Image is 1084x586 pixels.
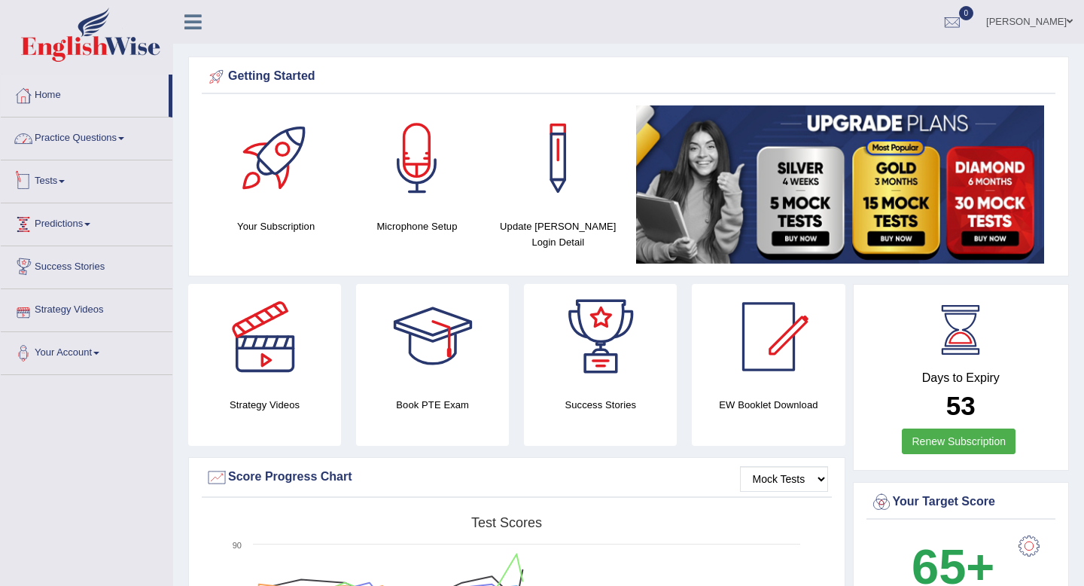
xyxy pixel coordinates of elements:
[902,429,1015,454] a: Renew Subscription
[636,105,1044,264] img: small5.jpg
[1,160,172,198] a: Tests
[1,75,169,112] a: Home
[233,541,242,550] text: 90
[1,203,172,241] a: Predictions
[959,6,974,20] span: 0
[870,371,1052,385] h4: Days to Expiry
[471,515,542,530] tspan: Test scores
[354,218,480,234] h4: Microphone Setup
[206,66,1052,88] div: Getting Started
[356,397,509,413] h4: Book PTE Exam
[946,391,976,420] b: 53
[1,332,172,370] a: Your Account
[1,289,172,327] a: Strategy Videos
[213,218,339,234] h4: Your Subscription
[1,246,172,284] a: Success Stories
[495,218,621,250] h4: Update [PERSON_NAME] Login Detail
[870,491,1052,514] div: Your Target Score
[524,397,677,413] h4: Success Stories
[1,118,172,155] a: Practice Questions
[206,466,828,489] div: Score Progress Chart
[188,397,341,413] h4: Strategy Videos
[692,397,845,413] h4: EW Booklet Download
